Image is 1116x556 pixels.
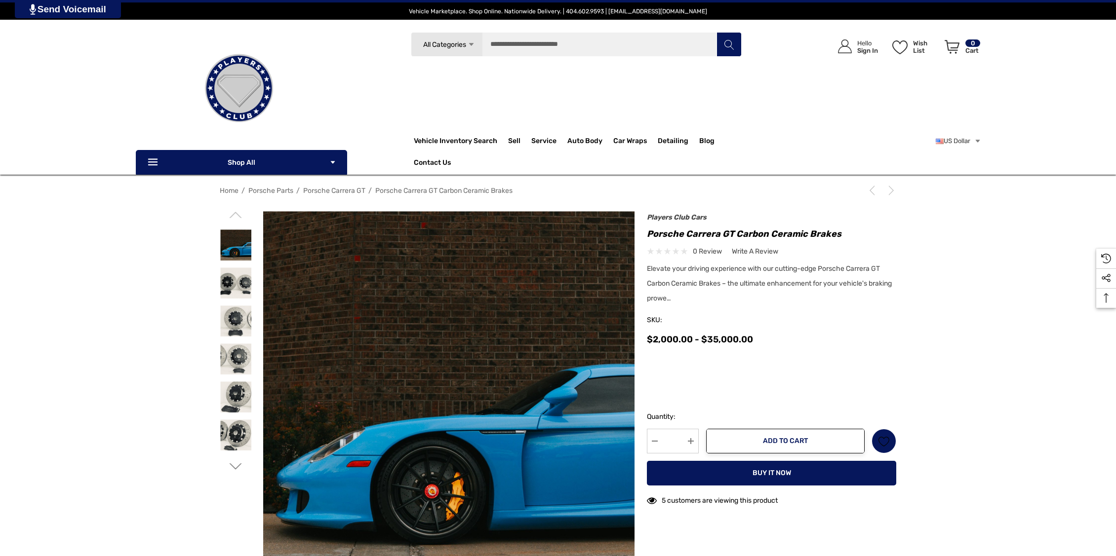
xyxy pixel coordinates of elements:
[375,186,513,195] a: Porsche Carrera GT Carbon Ceramic Brakes
[940,30,981,68] a: Cart with 0 items
[965,47,980,54] p: Cart
[411,32,482,57] a: All Categories Icon Arrow Down Icon Arrow Up
[647,461,896,485] button: Buy it now
[647,334,753,345] span: $2,000.00 - $35,000.00
[892,40,908,54] svg: Wish List
[857,47,878,54] p: Sign In
[136,150,347,175] p: Shop All
[732,245,778,258] a: Write a Review
[220,267,251,298] img: Porsche Carrera GT Carbon Ceramic Brakes
[220,419,251,450] img: Porsche Carrera GT Carbon Ceramic Brakes
[945,40,959,54] svg: Review Your Cart
[717,32,741,57] button: Search
[190,39,288,138] img: Players Club | Cars For Sale
[230,460,242,473] svg: Go to slide 2 of 2
[220,381,251,412] img: Porsche Carrera GT Carbon Ceramic Brakes
[878,436,890,447] svg: Wish List
[647,313,696,327] span: SKU:
[1101,273,1111,283] svg: Social Media
[414,137,497,148] a: Vehicle Inventory Search
[414,158,451,169] a: Contact Us
[647,226,896,242] h1: Porsche Carrera GT Carbon Ceramic Brakes
[508,131,531,151] a: Sell
[827,30,883,64] a: Sign in
[567,137,602,148] span: Auto Body
[248,186,293,195] a: Porsche Parts
[220,305,251,336] img: Porsche Carrera GT Carbon Ceramic Brakes
[220,182,896,199] nav: Breadcrumb
[872,429,896,453] a: Wish List
[531,131,567,151] a: Service
[423,40,466,49] span: All Categories
[658,131,699,151] a: Detailing
[658,137,688,148] span: Detailing
[965,39,980,47] p: 0
[867,185,881,195] a: Previous
[699,137,715,148] a: Blog
[220,186,239,195] a: Home
[857,39,878,47] p: Hello
[647,264,892,302] span: Elevate your driving experience with our cutting-edge Porsche Carrera GT Carbon Ceramic Brakes – ...
[230,209,242,221] svg: Go to slide 2 of 2
[531,137,557,148] span: Service
[220,229,251,260] img: Porsche Carrera GT Carbon Ceramic Brakes
[329,159,336,166] svg: Icon Arrow Down
[147,157,161,168] svg: Icon Line
[693,245,722,258] span: 0 review
[838,39,852,53] svg: Icon User Account
[647,411,699,423] label: Quantity:
[732,247,778,256] span: Write a Review
[613,131,658,151] a: Car Wraps
[220,343,251,374] img: Porsche Carrera GT Carbon Ceramic Brakes
[303,186,365,195] a: Porsche Carrera GT
[888,30,940,64] a: Wish List Wish List
[1096,293,1116,303] svg: Top
[409,8,707,15] span: Vehicle Marketplace. Shop Online. Nationwide Delivery. | 404.602.9593 | [EMAIL_ADDRESS][DOMAIN_NAME]
[936,131,981,151] a: USD
[468,41,475,48] svg: Icon Arrow Down
[647,213,707,222] a: Players Club Cars
[706,429,865,453] button: Add to Cart
[882,185,896,195] a: Next
[30,4,36,15] img: PjwhLS0gR2VuZXJhdG9yOiBHcmF2aXQuaW8gLS0+PHN2ZyB4bWxucz0iaHR0cDovL3d3dy53My5vcmcvMjAwMC9zdmciIHhtb...
[913,39,939,54] p: Wish List
[647,491,778,507] div: 5 customers are viewing this product
[613,137,647,148] span: Car Wraps
[1101,254,1111,263] svg: Recently Viewed
[567,131,613,151] a: Auto Body
[508,137,520,148] span: Sell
